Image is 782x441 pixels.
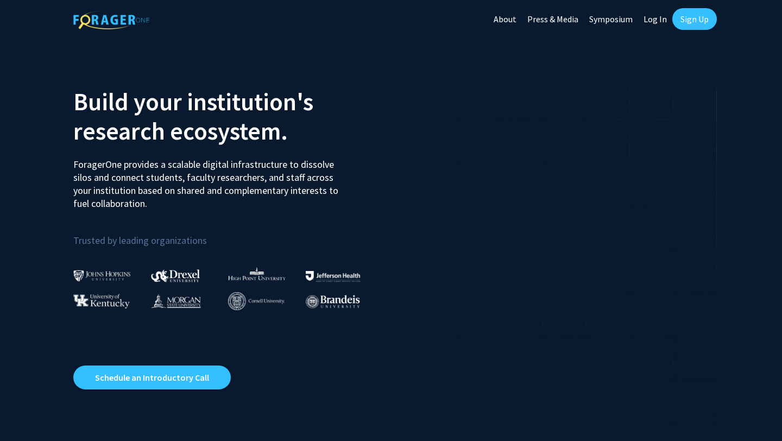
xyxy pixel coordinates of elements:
[73,366,231,389] a: Opens in a new tab
[151,269,200,282] img: Drexel University
[306,295,360,308] img: Brandeis University
[228,292,285,310] img: Cornell University
[306,271,360,281] img: Thomas Jefferson University
[73,87,383,146] h2: Build your institution's research ecosystem.
[73,10,149,29] img: ForagerOne Logo
[73,294,130,308] img: University of Kentucky
[151,294,201,308] img: Morgan State University
[73,150,346,210] p: ForagerOne provides a scalable digital infrastructure to dissolve silos and connect students, fac...
[228,267,286,280] img: High Point University
[73,270,131,281] img: Johns Hopkins University
[73,219,383,249] p: Trusted by leading organizations
[672,8,717,30] a: Sign Up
